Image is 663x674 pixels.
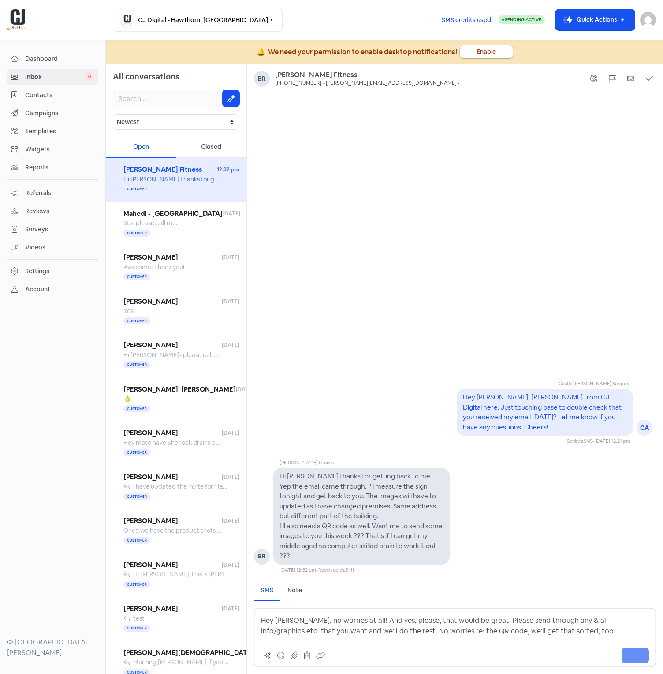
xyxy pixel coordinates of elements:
[123,449,150,456] span: Customer
[7,221,98,237] a: Surveys
[567,438,594,444] span: Sent via ·
[123,273,150,280] span: Customer
[7,203,98,219] a: Reviews
[123,165,217,175] span: [PERSON_NAME] Fitness
[7,105,98,121] a: Campaigns
[222,605,239,613] span: [DATE]
[113,72,179,82] span: All conversations
[463,393,623,431] pre: Hey [PERSON_NAME], [PERSON_NAME] from CJ Digital here. Just touching base to double check that yo...
[7,51,98,67] a: Dashboard
[222,517,239,525] span: [DATE]
[7,263,98,279] a: Settings
[7,123,98,139] a: Templates
[123,340,222,350] span: [PERSON_NAME]
[7,159,98,176] a: Reports
[25,188,94,198] span: Referrals
[236,385,253,393] span: [DATE]
[123,395,131,403] span: 👌
[123,351,299,359] span: Hi [PERSON_NAME]- please call me and I'll do the 2FA with you
[123,560,222,570] span: [PERSON_NAME]
[7,87,98,103] a: Contacts
[7,239,98,256] a: Videos
[25,243,94,252] span: Videos
[275,71,460,80] a: [PERSON_NAME] Fitness
[222,341,239,349] span: [DATE]
[257,47,265,57] div: 🔔
[7,69,98,85] a: Inbox 0
[123,537,150,544] span: Customer
[594,437,630,445] div: [DATE] 12:21 pm
[25,207,94,216] span: Reviews
[123,252,222,263] span: [PERSON_NAME]
[25,285,50,294] div: Account
[123,219,177,227] span: Yes, please call me.
[499,15,545,25] a: Sending Active
[25,225,94,234] span: Surveys
[261,615,649,636] p: Hey [PERSON_NAME], no worries at all! And yes, please, that would be great. Please send through a...
[222,297,239,305] span: [DATE]
[587,72,600,85] button: Show system messages
[323,80,460,87] div: <[PERSON_NAME][EMAIL_ADDRESS][DOMAIN_NAME]>
[222,473,239,481] span: [DATE]
[123,230,150,237] span: Customer
[25,109,94,118] span: Campaigns
[222,429,239,437] span: [DATE]
[643,72,656,85] button: Mark as closed
[123,439,301,447] span: Hey mate have Sherlock drains paid that small ad hoc deposit?
[123,516,222,526] span: [PERSON_NAME]
[217,166,239,173] span: 12:32 pm
[25,145,94,154] span: Widgets
[123,263,184,271] span: Awesome! Thank you!
[316,566,355,574] div: · Received via
[7,141,98,158] a: Widgets
[640,12,656,28] img: User
[25,127,94,136] span: Templates
[123,185,150,192] span: Customer
[346,567,355,573] span: SMS
[254,549,270,565] div: BR
[606,72,619,85] button: Flag conversation
[25,72,85,82] span: Inbox
[25,267,49,276] div: Settings
[254,71,270,87] div: Br
[624,72,637,85] button: Mark as unread
[106,137,176,158] div: Open
[113,8,283,32] button: CJ Digital - Hawthorn, [GEOGRAPHIC_DATA]
[123,209,223,219] span: Mahedi - [GEOGRAPHIC_DATA]
[223,210,240,218] span: [DATE]
[279,472,444,560] pre: Hi [PERSON_NAME] thanks for getting back to me. Yep the email came through. I'll measure the sign...
[637,420,652,436] div: CA
[85,72,94,81] span: 0
[106,40,663,64] a: 🔔We need your permission to enable desktop notifications!Enable
[133,482,252,490] span: I have updated the invite for 11am [DATE].
[555,9,635,30] button: Quick Actions
[123,428,222,438] span: [PERSON_NAME]
[123,472,222,482] span: [PERSON_NAME]
[261,586,273,595] div: SMS
[123,297,222,307] span: [PERSON_NAME]
[275,80,321,87] div: [PHONE_NUMBER]
[222,253,239,261] span: [DATE]
[133,614,145,622] span: test
[25,54,94,64] span: Dashboard
[442,15,491,25] span: SMS credits used
[123,317,150,324] span: Customer
[482,380,630,389] div: Castle [PERSON_NAME] Support
[287,586,302,595] div: Note
[7,637,98,658] div: © [GEOGRAPHIC_DATA][PERSON_NAME]
[7,281,98,297] a: Account
[113,90,220,107] input: Search...
[123,648,254,658] span: [PERSON_NAME][DEMOGRAPHIC_DATA]
[123,604,222,614] span: [PERSON_NAME]
[268,47,457,57] div: We need your permission to enable desktop notifications!
[176,137,247,158] div: Closed
[123,493,150,500] span: Customer
[434,15,499,24] a: SMS credits used
[123,361,150,368] span: Customer
[279,459,450,468] div: [PERSON_NAME] Fitness
[25,163,94,172] span: Reports
[123,384,236,395] span: [PERSON_NAME]' [PERSON_NAME]
[123,581,150,588] span: Customer
[123,405,150,412] span: Customer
